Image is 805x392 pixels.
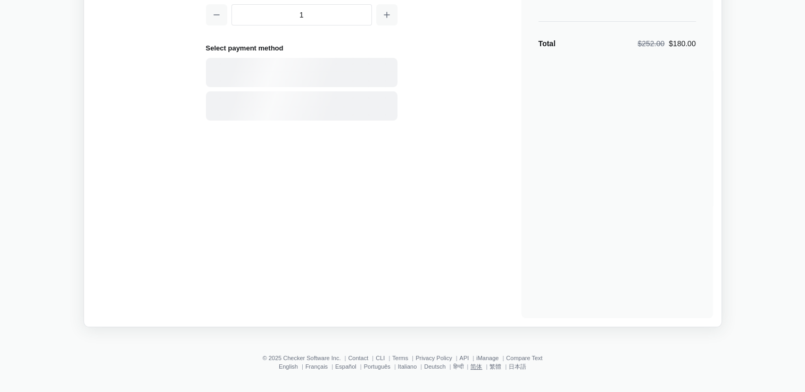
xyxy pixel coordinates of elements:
[416,355,452,361] a: Privacy Policy
[459,355,469,361] a: API
[509,363,526,370] a: 日本語
[262,355,348,361] li: © 2025 Checker Software Inc.
[489,363,501,370] a: 繁體
[538,39,555,48] strong: Total
[453,363,463,370] a: हिन्दी
[231,4,372,25] input: 1
[470,363,482,370] a: 简体
[279,363,298,370] a: English
[364,363,391,370] a: Português
[335,363,356,370] a: Español
[637,39,665,48] span: $252.00
[637,38,695,49] div: $180.00
[476,355,499,361] a: iManage
[376,355,385,361] a: CLI
[392,355,408,361] a: Terms
[506,355,542,361] a: Compare Text
[206,42,397,54] h2: Select payment method
[398,363,417,370] a: Italiano
[424,363,445,370] a: Deutsch
[348,355,368,361] a: Contact
[305,363,328,370] a: Français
